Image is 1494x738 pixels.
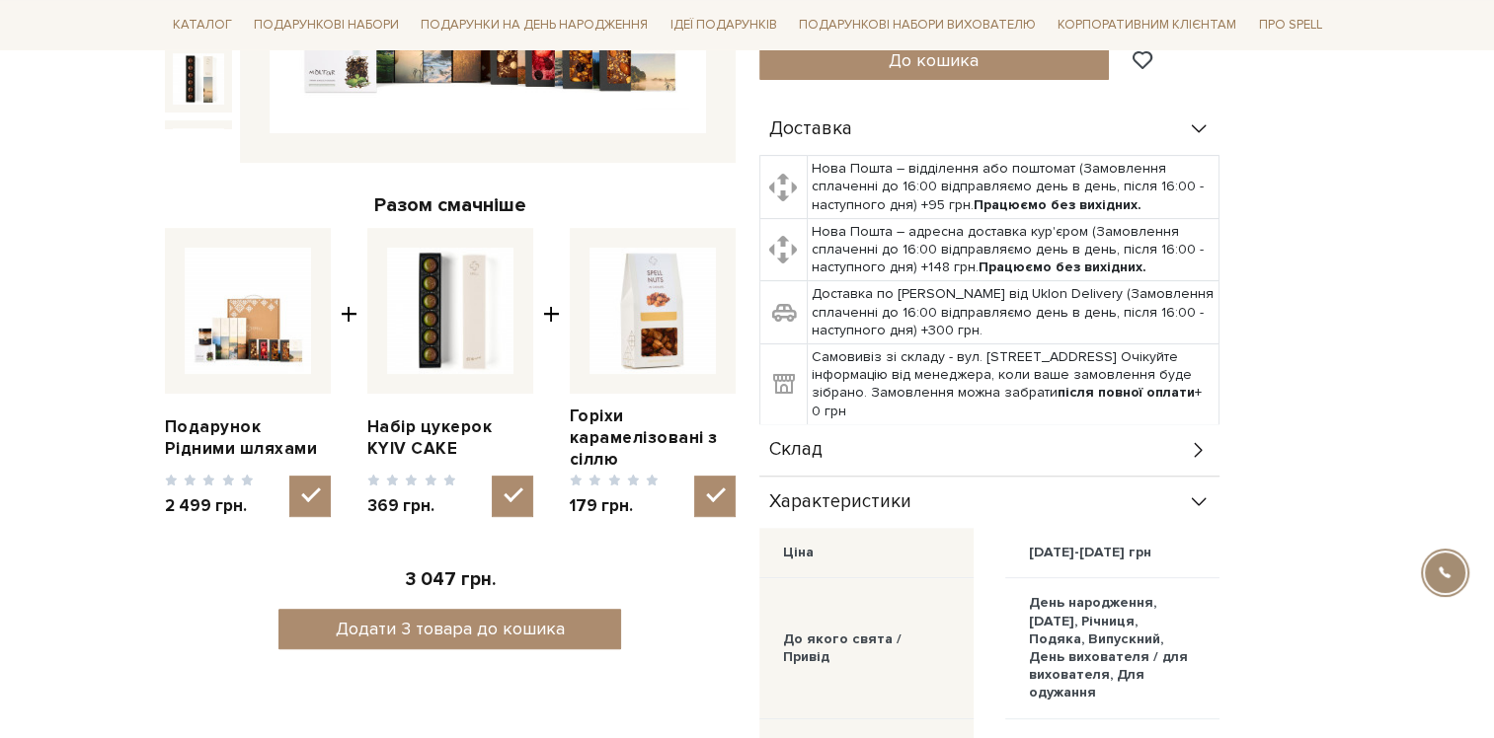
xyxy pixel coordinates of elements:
[1050,8,1244,41] a: Корпоративним клієнтам
[341,228,357,517] span: +
[769,493,911,511] span: Характеристики
[783,544,814,561] div: Ціна
[165,10,240,40] a: Каталог
[165,192,736,218] div: Разом смачніше
[1250,10,1329,40] a: Про Spell
[405,568,496,591] span: 3 047 грн.
[791,8,1044,41] a: Подарункові набори вихователю
[570,495,660,517] span: 179 грн.
[278,609,621,649] button: Додати 3 товара до кошика
[759,40,1110,80] button: До кошика
[769,441,823,459] span: Склад
[807,156,1219,219] td: Нова Пошта – відділення або поштомат (Замовлення сплаченні до 16:00 відправляємо день в день, піс...
[807,281,1219,344] td: Доставка по [PERSON_NAME] від Uklon Delivery (Замовлення сплаченні до 16:00 відправляємо день в д...
[165,495,255,517] span: 2 499 грн.
[387,248,513,374] img: Набір цукерок KYIV CAKE
[367,495,457,517] span: 369 грн.
[974,196,1141,213] b: Працюємо без вихідних.
[590,248,716,374] img: Горіхи карамелізовані з сіллю
[165,416,331,460] a: Подарунок Рідними шляхами
[889,49,979,71] span: До кошика
[1029,594,1196,701] div: День народження, [DATE], Річниця, Подяка, Випускний, День вихователя / для вихователя, Для одужання
[246,10,407,40] a: Подарункові набори
[807,344,1219,425] td: Самовивіз зі складу - вул. [STREET_ADDRESS] Очікуйте інформацію від менеджера, коли ваше замовлен...
[979,258,1146,275] b: Працюємо без вихідних.
[185,248,311,374] img: Подарунок Рідними шляхами
[662,10,784,40] a: Ідеї подарунків
[1058,384,1195,401] b: після повної оплати
[543,228,560,517] span: +
[783,630,950,666] div: До якого свята / Привід
[173,53,224,105] img: Подарунок Рідними шляхами
[769,120,852,138] span: Доставка
[367,416,533,460] a: Набір цукерок KYIV CAKE
[1029,544,1151,561] div: [DATE]-[DATE] грн
[807,218,1219,281] td: Нова Пошта – адресна доставка кур'єром (Замовлення сплаченні до 16:00 відправляємо день в день, п...
[570,406,736,471] a: Горіхи карамелізовані з сіллю
[413,10,656,40] a: Подарунки на День народження
[173,128,224,180] img: Подарунок Рідними шляхами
